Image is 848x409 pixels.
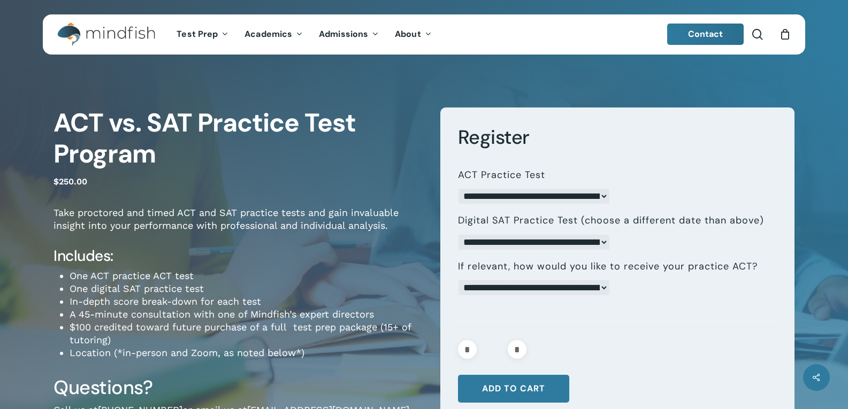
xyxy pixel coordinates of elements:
span: Test Prep [177,28,218,40]
span: Contact [688,28,723,40]
header: Main Menu [43,14,805,55]
span: About [395,28,421,40]
nav: Main Menu [169,14,439,55]
label: ACT Practice Test [458,169,545,181]
span: $ [54,176,59,187]
h1: ACT vs. SAT Practice Test Program [54,107,424,169]
a: Admissions [311,30,387,39]
span: Academics [245,28,292,40]
h3: Questions? [54,375,424,400]
a: About [387,30,440,39]
bdi: 250.00 [54,176,87,187]
a: Contact [667,24,744,45]
a: Test Prep [169,30,236,39]
input: Product quantity [480,340,505,359]
li: Location (*in-person and Zoom, as noted below*) [70,346,424,359]
li: One ACT practice ACT test [70,269,424,282]
label: If relevant, how would you like to receive your practice ACT? [458,260,758,273]
p: Take proctored and timed ACT and SAT practice tests and gain invaluable insight into your perform... [54,206,424,246]
a: Academics [236,30,311,39]
li: $100 credited toward future purchase of a full test prep package (15+ of tutoring) [70,321,424,346]
label: Digital SAT Practice Test (choose a different date than above) [458,214,764,227]
li: In-depth score break-down for each test [70,295,424,308]
li: One digital SAT practice test [70,282,424,295]
h3: Register [458,125,777,150]
h4: Includes: [54,246,424,266]
li: A 45-minute consultation with one of Mindfish’s expert directors [70,308,424,321]
span: Admissions [319,28,368,40]
button: Add to cart [458,375,569,403]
